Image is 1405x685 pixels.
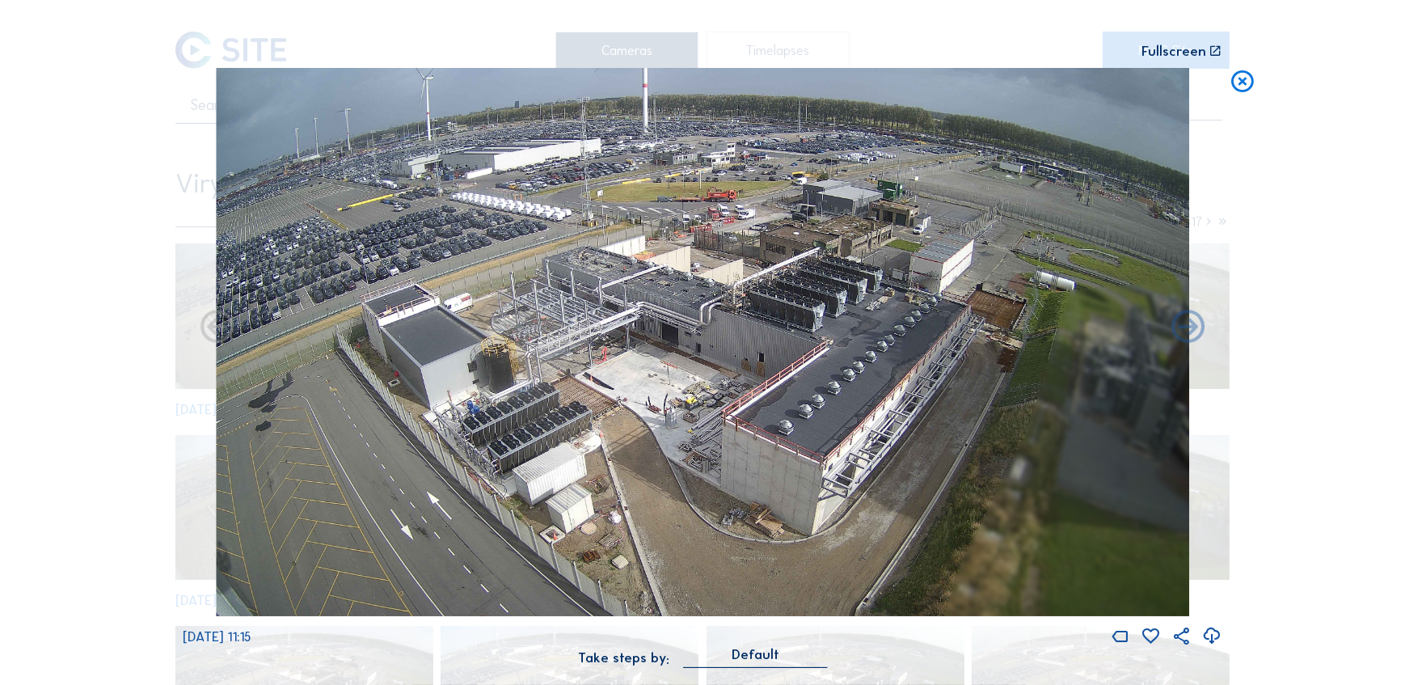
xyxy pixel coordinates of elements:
[578,651,669,665] div: Take steps by:
[732,647,779,662] div: Default
[1168,308,1209,349] i: Back
[183,628,251,645] span: [DATE] 11:15
[216,68,1190,616] img: Image
[197,308,238,349] i: Forward
[1141,44,1206,58] div: Fullscreen
[684,647,827,666] div: Default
